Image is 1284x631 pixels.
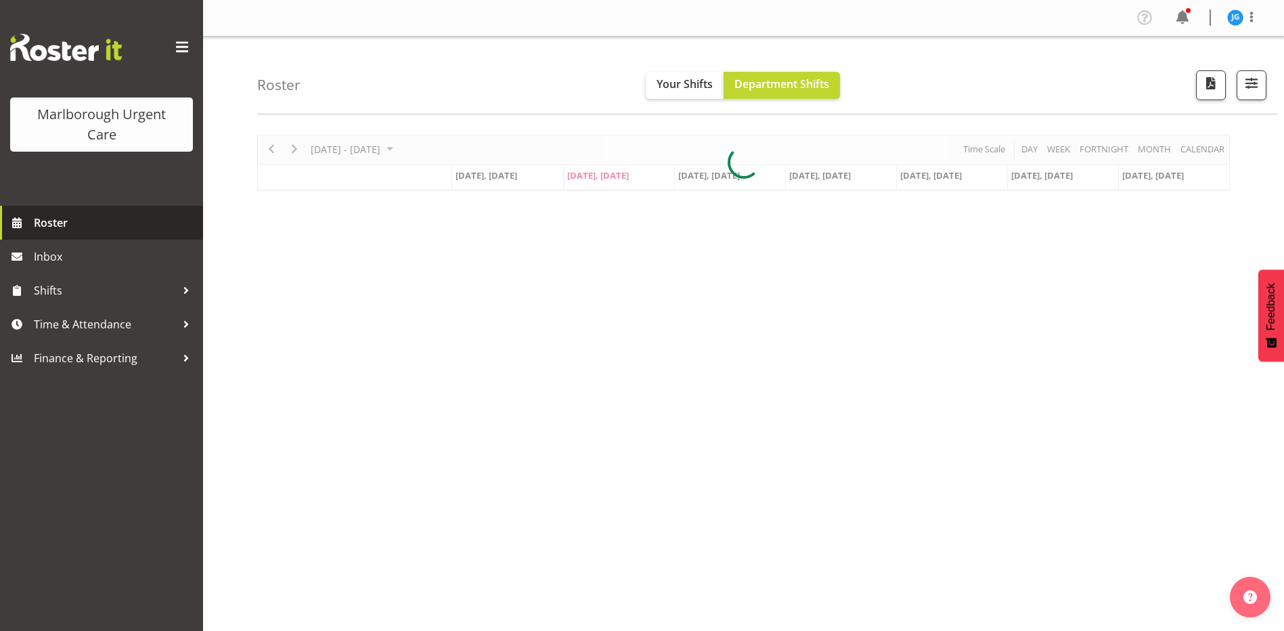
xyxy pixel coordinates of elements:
span: Shifts [34,280,176,301]
button: Feedback - Show survey [1258,269,1284,362]
span: Roster [34,213,196,233]
span: Your Shifts [657,77,713,91]
button: Your Shifts [646,72,724,99]
span: Department Shifts [734,77,829,91]
span: Feedback [1265,283,1277,330]
span: Inbox [34,246,196,267]
button: Filter Shifts [1237,70,1266,100]
button: Department Shifts [724,72,840,99]
div: Marlborough Urgent Care [24,104,179,145]
span: Finance & Reporting [34,348,176,368]
img: josephine-godinez11850.jpg [1227,9,1243,26]
span: Time & Attendance [34,314,176,334]
button: Download a PDF of the roster according to the set date range. [1196,70,1226,100]
h4: Roster [257,77,301,93]
img: help-xxl-2.png [1243,590,1257,604]
img: Rosterit website logo [10,34,122,61]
